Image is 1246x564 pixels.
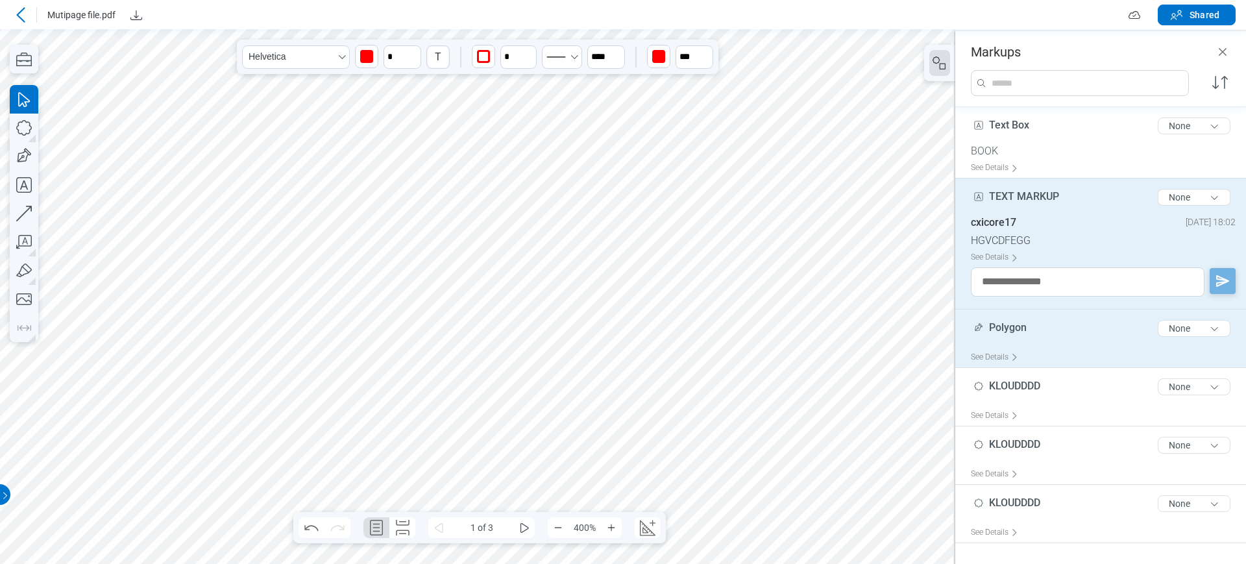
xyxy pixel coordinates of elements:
button: Select Solid [542,45,582,69]
button: Download [126,5,147,25]
h3: Markups [971,44,1021,60]
button: Zoom In [601,517,622,538]
button: Select Helvetica [242,45,350,69]
span: TEXT MARKUP [989,190,1059,202]
span: KLOUDDDD [989,497,1040,509]
button: None [1158,189,1230,206]
div: See Details [971,406,1023,426]
div: cxicore17 [971,216,1016,229]
div: See Details [971,347,1023,367]
span: Text Box [989,119,1029,131]
div: [DATE] 18:02 [1186,217,1236,228]
span: 1 of 3 [449,517,514,538]
button: None [1158,495,1230,512]
span: Polygon [989,321,1027,334]
span: Mutipage file.pdf [47,8,116,21]
button: None [1158,378,1230,395]
button: T [426,45,450,69]
div: Helvetica [243,52,286,62]
span: KLOUDDDD [989,380,1040,392]
div: See Details [971,247,1023,267]
div: See Details [971,464,1023,484]
button: Undo [299,517,324,538]
button: None [1158,320,1230,337]
div: See Details [971,522,1023,543]
button: None [1158,117,1230,134]
button: some [514,517,535,538]
button: Create Scale [635,517,661,538]
button: Single Page Layout [363,517,389,538]
div: BOOK [971,145,1241,158]
span: 400% [568,517,601,538]
button: None [1158,437,1230,454]
span: Shared [1190,8,1219,21]
button: Shared [1158,5,1236,25]
div: See Details [971,158,1023,178]
button: Close [1215,44,1230,60]
div: T [428,47,448,67]
div: HGVCDFEGG [971,234,1236,247]
span: KLOUDDDD [989,438,1040,450]
button: Zoom Out [548,517,568,538]
button: Redo [324,517,350,538]
button: Continuous Page Layout [389,517,415,538]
